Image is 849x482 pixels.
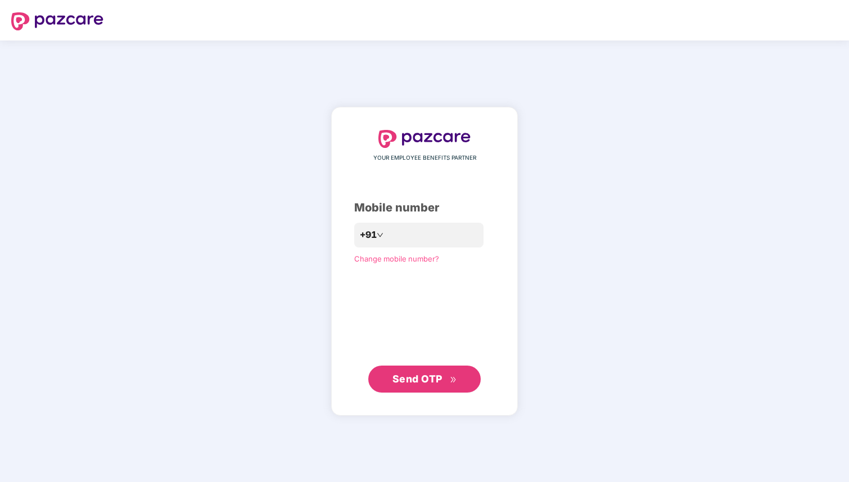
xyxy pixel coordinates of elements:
span: Send OTP [392,373,442,385]
span: double-right [450,376,457,384]
span: +91 [360,228,377,242]
img: logo [11,12,103,30]
img: logo [378,130,471,148]
span: YOUR EMPLOYEE BENEFITS PARTNER [373,154,476,163]
a: Change mobile number? [354,254,439,263]
span: down [377,232,383,238]
div: Mobile number [354,199,495,217]
button: Send OTPdouble-right [368,366,481,393]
